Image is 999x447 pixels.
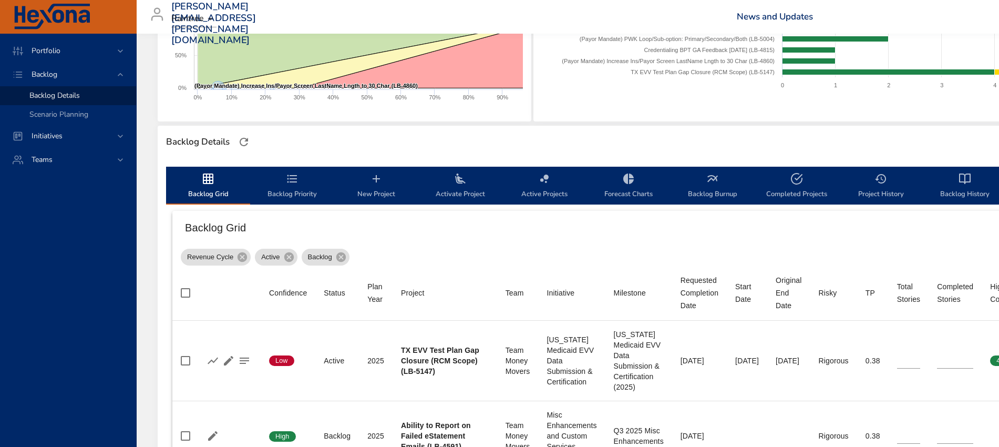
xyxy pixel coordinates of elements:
text: (Payor Mandate) Increase Ins/Payor Screen LastName Lngth to 30 Char (LB-4860) [562,58,775,64]
img: Hexona [13,4,91,30]
text: 50% [175,52,187,58]
text: 0% [178,85,187,91]
span: Revenue Cycle [181,252,240,262]
text: 1 [834,82,837,88]
div: TP [866,287,875,299]
a: News and Updates [737,11,813,23]
div: Active [324,355,351,366]
div: Rigorous [819,431,849,441]
div: 2025 [367,355,384,366]
span: High [269,432,296,441]
div: Confidence [269,287,307,299]
span: Teams [23,155,61,165]
text: 30% [294,94,305,100]
div: Q3 2025 Misc Enhancements [614,425,664,446]
button: Show Burnup [205,353,221,369]
div: Sort [866,287,875,299]
span: Risky [819,287,849,299]
div: Raintree [171,11,217,27]
div: 0.38 [866,355,880,366]
div: 0.38 [866,431,880,441]
div: Status [324,287,345,299]
button: Edit Project Details [205,428,221,444]
div: Backlog [324,431,351,441]
div: Sort [681,274,718,312]
span: Initiatives [23,131,71,141]
div: Risky [819,287,837,299]
text: (Payor Mandate) PWK Loop/Sub-option: Primary/Secondary/Both (LB-5004) [580,36,775,42]
span: Backlog [302,252,338,262]
div: Sort [269,287,307,299]
div: Sort [776,274,801,312]
span: Project [401,287,489,299]
button: Refresh Page [236,134,252,150]
div: Total Stories [897,280,921,306]
div: Sort [735,280,759,306]
text: 40% [327,94,339,100]
span: Status [324,287,351,299]
div: Backlog [302,249,349,266]
div: Original End Date [776,274,801,312]
h3: [PERSON_NAME][EMAIL_ADDRESS][PERSON_NAME][DOMAIN_NAME] [171,1,256,46]
text: 10% [226,94,238,100]
div: Revenue Cycle [181,249,251,266]
span: New Project [341,172,412,200]
span: Scenario Planning [29,109,88,119]
div: [DATE] [776,355,801,366]
div: Plan Year [367,280,384,306]
text: 20% [260,94,271,100]
div: Sort [547,287,574,299]
text: Credentialing BPT GA Feedback [DATE] (LB-4815) [644,47,774,53]
div: Rigorous [819,355,849,366]
span: Team [506,287,530,299]
div: Sort [937,280,973,306]
text: 80% [463,94,475,100]
div: Initiative [547,287,574,299]
div: [DATE] [735,355,759,366]
div: [DATE] [681,355,718,366]
text: 70% [429,94,440,100]
div: Sort [506,287,524,299]
span: Milestone [614,287,664,299]
div: Requested Completion Date [681,274,718,312]
span: Forecast Charts [593,172,664,200]
button: Edit Project Details [221,353,236,369]
text: (Payor Mandate) Increase Ins/Payor Screen LastName Lngth to 30 Char (LB-4860) [194,83,418,89]
div: Project [401,287,425,299]
div: 2025 [367,431,384,441]
b: TX EVV Test Plan Gap Closure (RCM Scope) (LB-5147) [401,346,479,375]
text: 0 [781,82,784,88]
div: Completed Stories [937,280,973,306]
text: 0% [193,94,202,100]
div: Team [506,287,524,299]
span: Backlog Details [29,90,80,100]
span: Active Projects [509,172,580,200]
span: Completed Projects [761,172,832,200]
text: 90% [497,94,508,100]
div: [US_STATE] Medicaid EVV Data Submission & Certification (2025) [614,329,664,392]
div: Milestone [614,287,646,299]
div: Backlog Details [163,134,233,150]
span: Project History [845,172,916,200]
span: Active [255,252,286,262]
text: TX EVV Test Plan Gap Closure (RCM Scope) (LB-5147) [631,69,775,75]
text: 60% [395,94,407,100]
div: Sort [401,287,425,299]
div: Sort [819,287,837,299]
div: Sort [614,287,646,299]
div: Team Money Movers [506,345,530,377]
div: Sort [367,280,384,306]
div: Start Date [735,280,759,306]
div: [DATE] [681,431,718,441]
span: Backlog Priority [256,172,328,200]
span: Low [269,356,294,365]
span: Backlog Grid [172,172,244,200]
span: TP [866,287,880,299]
